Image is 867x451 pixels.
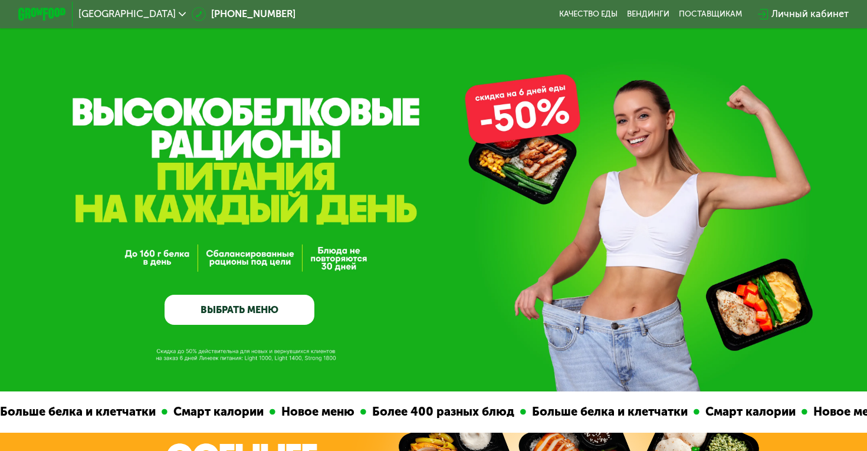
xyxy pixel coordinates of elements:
div: Больше белка и клетчатки [521,403,689,421]
div: Более 400 разных блюд [362,403,515,421]
a: [PHONE_NUMBER] [192,7,295,22]
div: Новое меню [271,403,356,421]
a: Качество еды [559,9,618,19]
span: [GEOGRAPHIC_DATA] [78,9,176,19]
a: Вендинги [627,9,669,19]
div: Смарт калории [163,403,265,421]
div: Личный кабинет [771,7,849,22]
div: Смарт калории [695,403,797,421]
div: поставщикам [679,9,742,19]
a: ВЫБРАТЬ МЕНЮ [165,295,314,325]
